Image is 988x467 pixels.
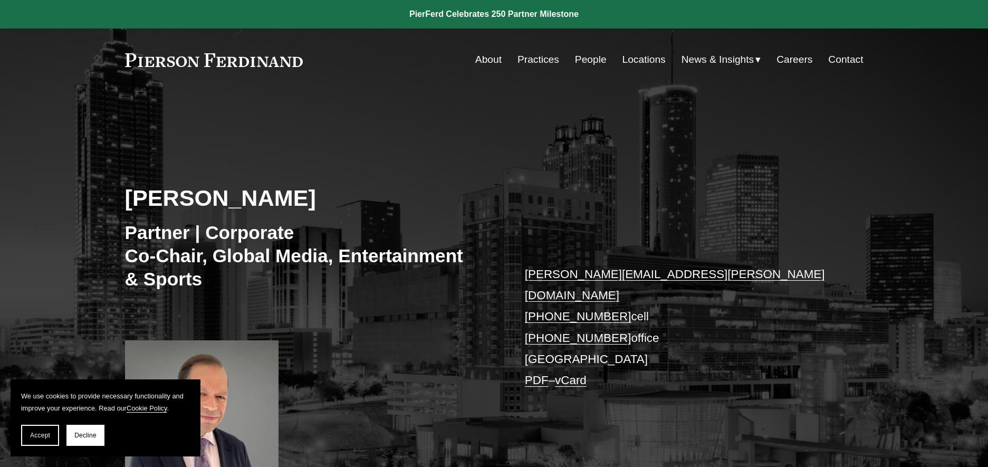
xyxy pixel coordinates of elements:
p: cell office [GEOGRAPHIC_DATA] – [525,264,832,392]
a: Cookie Policy [127,404,167,412]
span: Accept [30,432,50,439]
a: [PHONE_NUMBER] [525,331,631,345]
a: Locations [622,50,666,70]
a: PDF [525,374,549,387]
p: We use cookies to provide necessary functionality and improve your experience. Read our . [21,390,190,414]
a: [PHONE_NUMBER] [525,310,631,323]
section: Cookie banner [11,379,200,456]
a: [PERSON_NAME][EMAIL_ADDRESS][PERSON_NAME][DOMAIN_NAME] [525,268,825,302]
button: Decline [66,425,104,446]
a: Practices [517,50,559,70]
span: Decline [74,432,97,439]
h3: Partner | Corporate Co-Chair, Global Media, Entertainment & Sports [125,221,464,290]
a: Careers [776,50,812,70]
button: Accept [21,425,59,446]
a: folder dropdown [682,50,761,70]
a: People [575,50,607,70]
span: News & Insights [682,51,754,69]
a: About [475,50,502,70]
h2: [PERSON_NAME] [125,184,494,212]
a: Contact [828,50,863,70]
a: vCard [555,374,587,387]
